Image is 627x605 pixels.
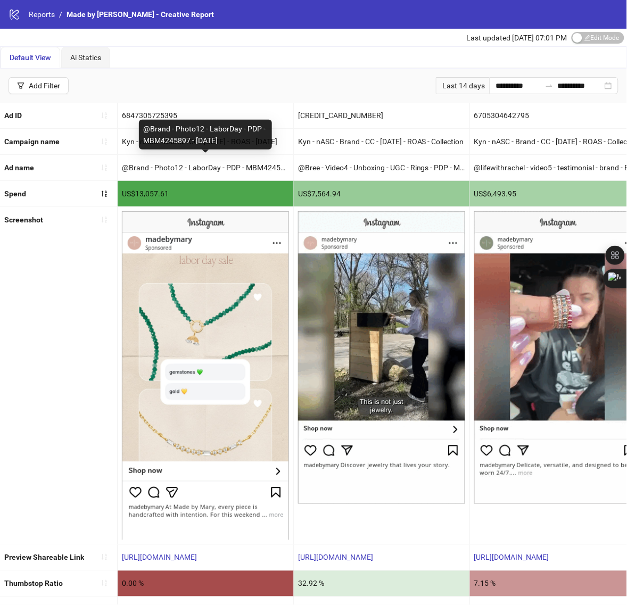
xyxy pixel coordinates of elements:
[298,211,465,504] img: Screenshot 6736338518395
[101,553,108,561] span: sort-ascending
[298,553,373,562] a: [URL][DOMAIN_NAME]
[101,164,108,171] span: sort-ascending
[122,553,197,562] a: [URL][DOMAIN_NAME]
[118,571,293,596] div: 0.00 %
[545,81,554,90] span: swap-right
[101,138,108,145] span: sort-ascending
[101,579,108,587] span: sort-ascending
[139,120,272,150] div: @Brand - Photo12 - LaborDay - PDP - MBM4245897 - [DATE]
[10,53,51,62] span: Default View
[545,81,554,90] span: to
[9,77,69,94] button: Add Filter
[122,211,289,540] img: Screenshot 6847305725395
[294,155,469,180] div: @Bree - Video4 - Unboxing - UGC - Rings - PDP - MBM1445778 - [DATE]
[27,9,57,20] a: Reports
[101,190,108,197] span: sort-descending
[118,155,293,180] div: @Brand - Photo12 - LaborDay - PDP - MBM4245897 - [DATE]
[67,10,214,19] span: Made by [PERSON_NAME] - Creative Report
[101,216,108,223] span: sort-ascending
[17,82,24,89] span: filter
[474,553,549,562] a: [URL][DOMAIN_NAME]
[294,129,469,154] div: Kyn - nASC - Brand - CC - [DATE] - ROAS - Collection
[436,77,490,94] div: Last 14 days
[294,103,469,128] div: [CREDIT_CARD_NUMBER]
[101,112,108,119] span: sort-ascending
[118,181,293,206] div: US$13,057.61
[59,9,62,20] li: /
[4,137,60,146] b: Campaign name
[4,579,63,588] b: Thumbstop Ratio
[4,216,43,224] b: Screenshot
[4,189,26,198] b: Spend
[294,571,469,596] div: 32.92 %
[29,81,60,90] div: Add Filter
[294,181,469,206] div: US$7,564.94
[4,553,84,562] b: Preview Shareable Link
[118,103,293,128] div: 6847305725395
[118,129,293,154] div: Kyn - nASC - Brand - CC - [DATE] - ROAS - [DATE]
[4,111,22,120] b: Ad ID
[4,163,34,172] b: Ad name
[70,53,101,62] span: Ai Statics
[467,34,567,42] span: Last updated [DATE] 07:01 PM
